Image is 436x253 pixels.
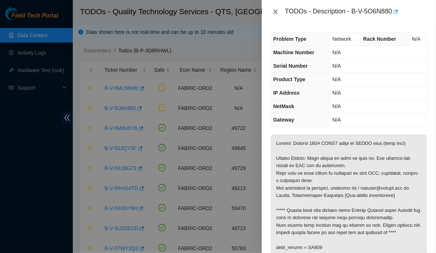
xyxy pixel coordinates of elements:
span: IP Address [273,90,300,96]
span: Gateway [273,117,294,123]
span: Problem Type [273,36,307,42]
span: Network [333,36,351,42]
span: N/A [333,90,341,96]
span: Rack Number [363,36,396,42]
span: N/A [333,76,341,82]
span: N/A [333,103,341,109]
span: N/A [333,50,341,55]
button: Close [270,8,281,15]
span: N/A [412,36,420,42]
span: NetMask [273,103,294,109]
span: close [273,9,278,15]
span: N/A [333,117,341,123]
div: TODOs - Description - B-V-5O6N880 [285,6,427,17]
span: Product Type [273,76,305,82]
span: Machine Number [273,50,314,55]
span: Serial Number [273,63,308,69]
span: N/A [333,63,341,69]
